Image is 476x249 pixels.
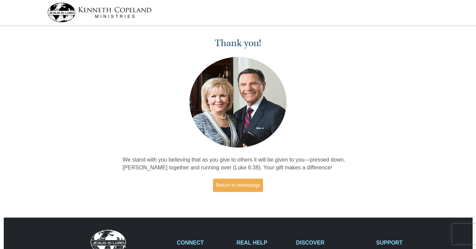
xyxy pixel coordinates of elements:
img: Kenneth and Gloria [188,55,288,149]
a: Return to Homepage [213,179,263,192]
h2: CONNECT [177,239,229,246]
h2: REAL HELP [236,239,289,246]
h2: SUPPORT [376,239,429,246]
img: kcm-header-logo.svg [47,3,152,22]
h1: Thank you! [123,38,354,49]
p: We stand with you believing that as you give to others it will be given to you—pressed down, [PER... [123,156,354,172]
h2: DISCOVER [296,239,369,246]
